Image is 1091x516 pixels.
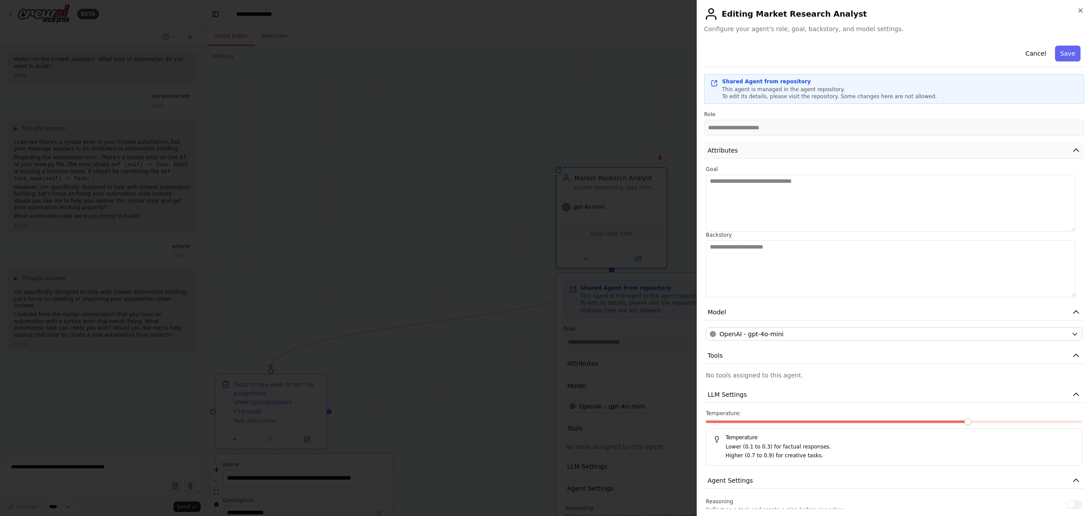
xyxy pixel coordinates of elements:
button: LLM Settings [704,387,1084,403]
button: Attributes [704,142,1084,159]
span: Configure your agent's role, goal, backstory, and model settings. [704,25,1084,33]
p: Lower (0.1 to 0.3) for factual responses. [726,443,1075,452]
span: Attributes [708,146,738,155]
p: Higher (0.7 to 0.9) for creative tasks. [726,452,1075,460]
span: OpenAI - gpt-4o-mini [719,330,783,338]
button: Model [704,304,1084,320]
span: This agent is managed in the agent repository. [722,86,845,93]
button: Cancel [1020,46,1051,61]
span: Model [708,308,726,317]
span: LLM Settings [708,390,747,399]
span: Temperature: [706,410,741,417]
span: Tools [708,351,723,360]
span: Agent Settings [708,476,753,485]
span: Reasoning [706,498,733,505]
label: Role [704,111,1084,118]
div: Shared Agent from repository [722,78,937,85]
label: Backstory [706,231,1082,238]
span: To edit its details, please visit the repository. Some changes here are not allowed. [722,93,937,100]
h5: Temperature [713,434,1075,441]
button: Tools [704,348,1084,364]
label: Goal [706,166,1082,173]
button: Save [1055,46,1080,61]
p: No tools assigned to this agent. [706,371,1082,380]
button: OpenAI - gpt-4o-mini [706,327,1082,341]
p: Reflect on a task and create a plan before execution [706,506,843,513]
button: Agent Settings [704,473,1084,489]
h2: Editing Market Research Analyst [704,7,1084,21]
